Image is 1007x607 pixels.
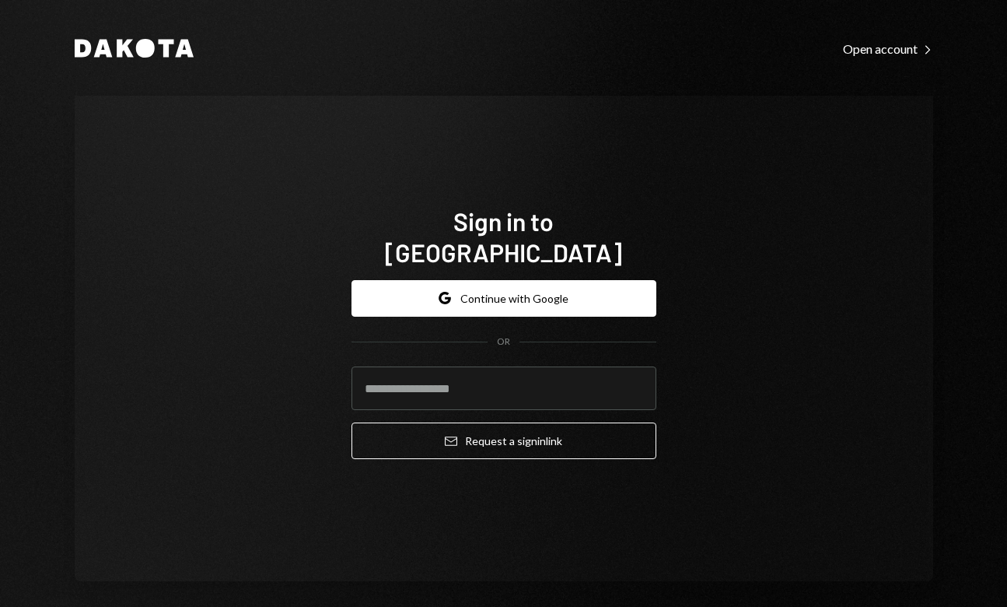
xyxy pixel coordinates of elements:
[351,423,656,459] button: Request a signinlink
[497,335,510,349] div: OR
[351,280,656,317] button: Continue with Google
[843,40,933,57] a: Open account
[351,205,656,268] h1: Sign in to [GEOGRAPHIC_DATA]
[843,41,933,57] div: Open account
